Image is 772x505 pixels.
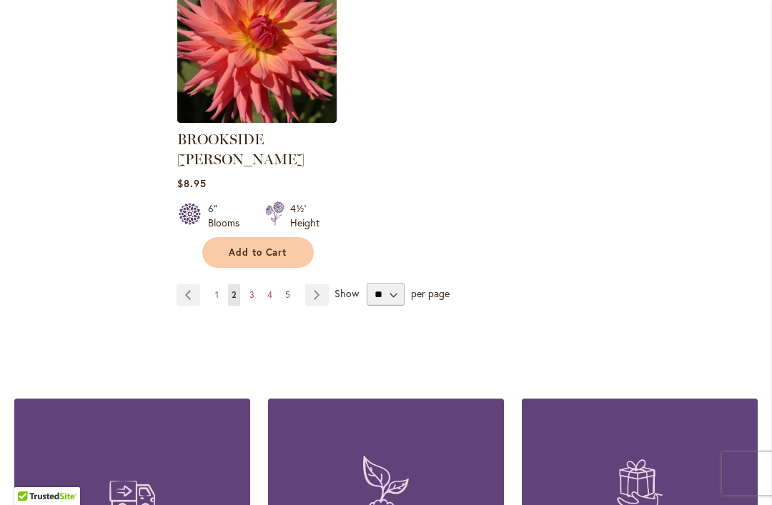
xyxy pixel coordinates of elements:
[177,176,207,190] span: $8.95
[177,112,337,126] a: BROOKSIDE CHERI
[212,284,222,306] a: 1
[177,131,305,168] a: BROOKSIDE [PERSON_NAME]
[232,289,237,300] span: 2
[290,201,320,230] div: 4½' Height
[267,289,272,300] span: 4
[285,289,290,300] span: 5
[411,286,450,300] span: per page
[335,286,359,300] span: Show
[229,246,287,259] span: Add to Cart
[11,454,51,494] iframe: Launch Accessibility Center
[246,284,258,306] a: 3
[282,284,294,306] a: 5
[208,201,248,230] div: 6" Blooms
[264,284,276,306] a: 4
[215,289,219,300] span: 1
[202,237,314,268] button: Add to Cart
[249,289,254,300] span: 3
